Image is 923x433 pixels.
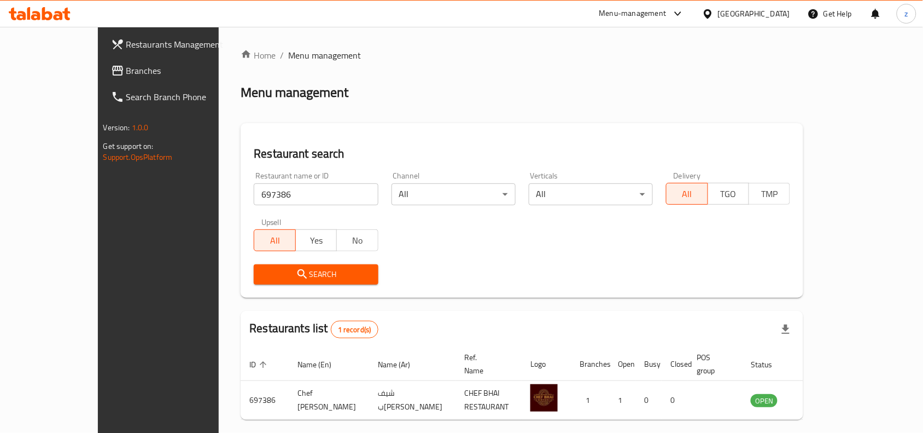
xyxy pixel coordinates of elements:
h2: Restaurants list [249,320,378,338]
label: Delivery [674,172,701,180]
label: Upsell [261,218,282,226]
span: OPEN [751,395,778,407]
button: TGO [708,183,749,205]
td: شيف ب[PERSON_NAME] [369,381,455,420]
a: Restaurants Management [102,31,252,57]
span: Name (Ar) [378,358,424,371]
a: Search Branch Phone [102,84,252,110]
span: Restaurants Management [126,38,243,51]
span: TGO [712,186,745,202]
td: CHEF BHAI RESTAURANT [455,381,522,420]
td: 0 [662,381,688,420]
div: Export file [773,316,799,343]
h2: Menu management [241,84,348,101]
th: Open [609,348,635,381]
button: No [336,229,378,251]
button: Yes [295,229,337,251]
button: TMP [749,183,790,205]
span: Search [262,268,369,281]
a: Home [241,49,276,62]
span: ID [249,358,270,371]
span: Branches [126,64,243,77]
span: Status [751,358,786,371]
th: Logo [522,348,571,381]
span: Get support on: [103,139,154,153]
span: Ref. Name [464,351,509,377]
a: Branches [102,57,252,84]
span: All [259,233,291,249]
span: Yes [300,233,332,249]
button: All [666,183,708,205]
div: [GEOGRAPHIC_DATA] [718,8,790,20]
span: POS group [697,351,729,377]
button: All [254,229,295,251]
th: Closed [662,348,688,381]
span: Menu management [288,49,361,62]
th: Branches [571,348,609,381]
th: Action [799,348,837,381]
nav: breadcrumb [241,49,803,62]
span: Name (En) [297,358,346,371]
img: Chef Bhai Biryani [530,384,558,412]
table: enhanced table [241,348,837,420]
span: No [341,233,373,249]
span: Version: [103,120,130,135]
div: Menu-management [599,7,667,20]
button: Search [254,264,378,285]
span: TMP [753,186,786,202]
a: Support.OpsPlatform [103,150,173,164]
td: 0 [635,381,662,420]
li: / [280,49,284,62]
th: Busy [635,348,662,381]
td: 1 [609,381,635,420]
div: All [392,183,516,205]
td: 697386 [241,381,289,420]
span: 1.0.0 [132,120,149,135]
td: Chef [PERSON_NAME] [289,381,369,420]
div: All [529,183,653,205]
input: Search for restaurant name or ID.. [254,183,378,205]
span: Search Branch Phone [126,90,243,103]
div: Total records count [331,321,378,338]
span: 1 record(s) [331,325,378,335]
h2: Restaurant search [254,146,790,162]
td: 1 [571,381,609,420]
span: z [905,8,908,20]
span: All [671,186,703,202]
